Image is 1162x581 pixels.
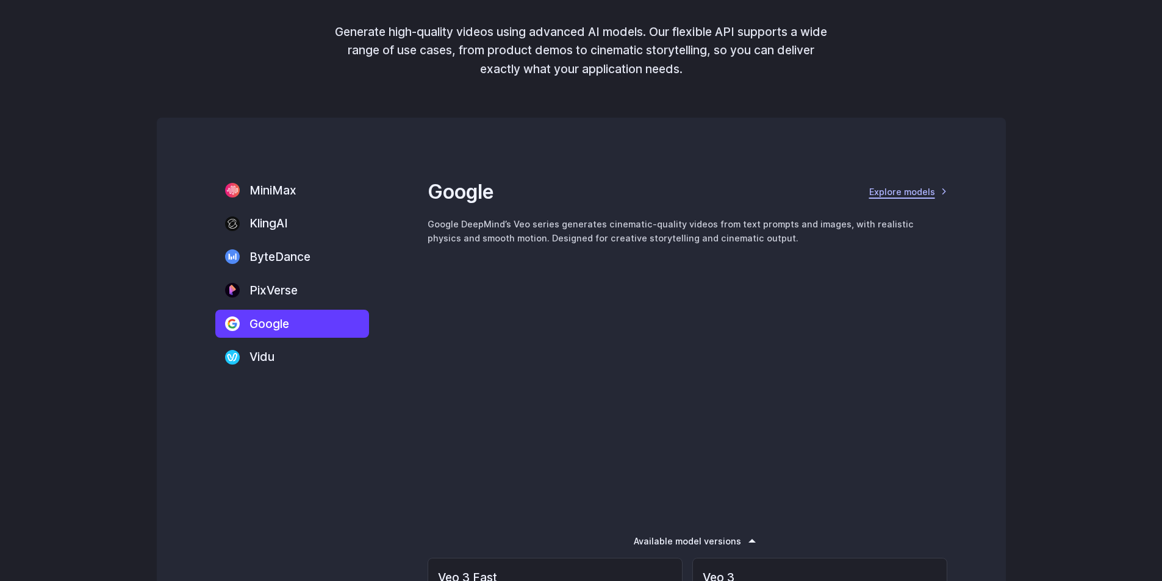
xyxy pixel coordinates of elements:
[215,310,369,338] label: Google
[215,209,369,238] label: KlingAI
[215,276,369,305] label: PixVerse
[428,217,947,245] p: Google DeepMind’s Veo series generates cinematic-quality videos from text prompts and images, wit...
[328,23,835,79] p: Generate high-quality videos using advanced AI models. Our flexible API supports a wide range of ...
[215,176,369,205] label: MiniMax
[634,534,741,548] summary: Available model versions
[869,185,947,199] a: Explore models
[215,243,369,271] label: ByteDance
[428,176,494,207] h3: Google
[215,343,369,371] label: Vidu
